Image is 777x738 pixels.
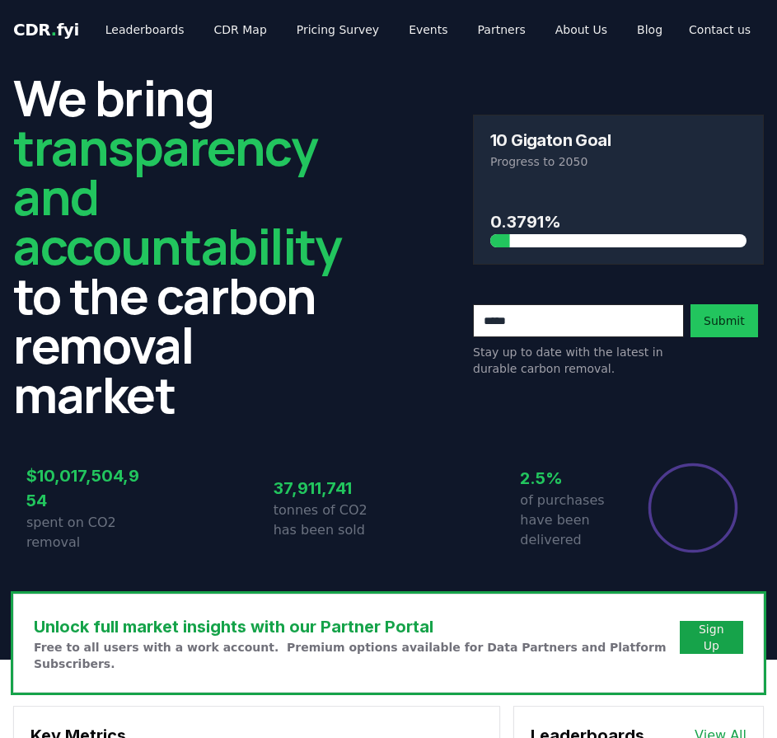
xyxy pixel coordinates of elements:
[676,15,764,45] a: Contact us
[13,73,341,419] h2: We bring to the carbon removal market
[680,621,743,654] button: Sign Up
[490,209,747,234] h3: 0.3791%
[647,462,739,554] div: Percentage of sales delivered
[693,621,730,654] a: Sign Up
[542,15,620,45] a: About Us
[274,501,389,540] p: tonnes of CO2 has been sold
[274,476,389,501] h3: 37,911,741
[396,15,461,45] a: Events
[465,15,539,45] a: Partners
[26,513,142,552] p: spent on CO2 removal
[92,15,676,45] nav: Main
[283,15,392,45] a: Pricing Survey
[13,113,341,280] span: transparency and accountability
[92,15,198,45] a: Leaderboards
[624,15,676,45] a: Blog
[34,614,680,639] h3: Unlock full market insights with our Partner Portal
[51,20,57,40] span: .
[520,491,635,550] p: of purchases have been delivered
[34,639,680,672] p: Free to all users with a work account. Premium options available for Data Partners and Platform S...
[520,466,635,491] h3: 2.5%
[490,153,747,170] p: Progress to 2050
[26,463,142,513] h3: $10,017,504,954
[490,132,611,148] h3: 10 Gigaton Goal
[201,15,280,45] a: CDR Map
[13,18,79,41] a: CDR.fyi
[473,344,684,377] p: Stay up to date with the latest in durable carbon removal.
[690,304,758,337] button: Submit
[13,20,79,40] span: CDR fyi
